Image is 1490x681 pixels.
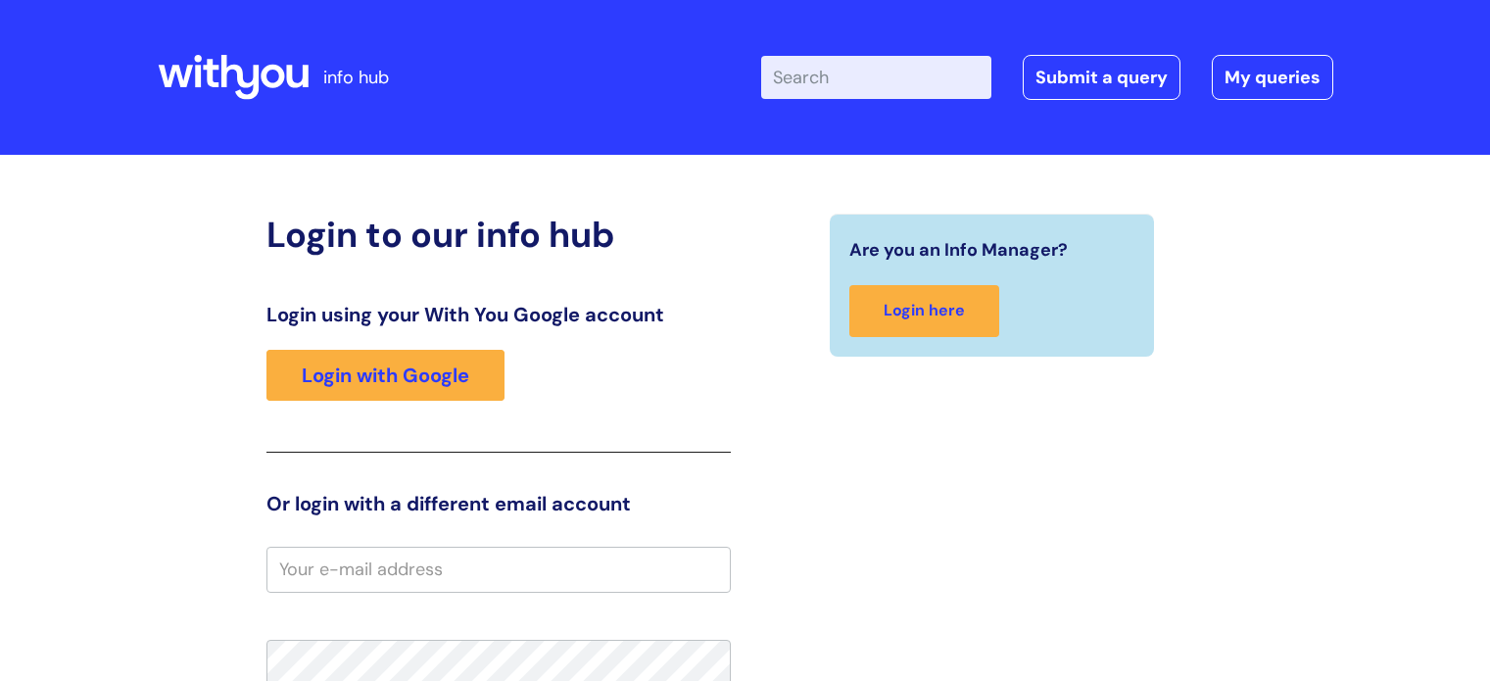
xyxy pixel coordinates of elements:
[266,350,505,401] a: Login with Google
[266,547,731,592] input: Your e-mail address
[1212,55,1333,100] a: My queries
[849,234,1068,266] span: Are you an Info Manager?
[761,56,991,99] input: Search
[1023,55,1180,100] a: Submit a query
[849,285,999,337] a: Login here
[266,492,731,515] h3: Or login with a different email account
[323,62,389,93] p: info hub
[266,214,731,256] h2: Login to our info hub
[266,303,731,326] h3: Login using your With You Google account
